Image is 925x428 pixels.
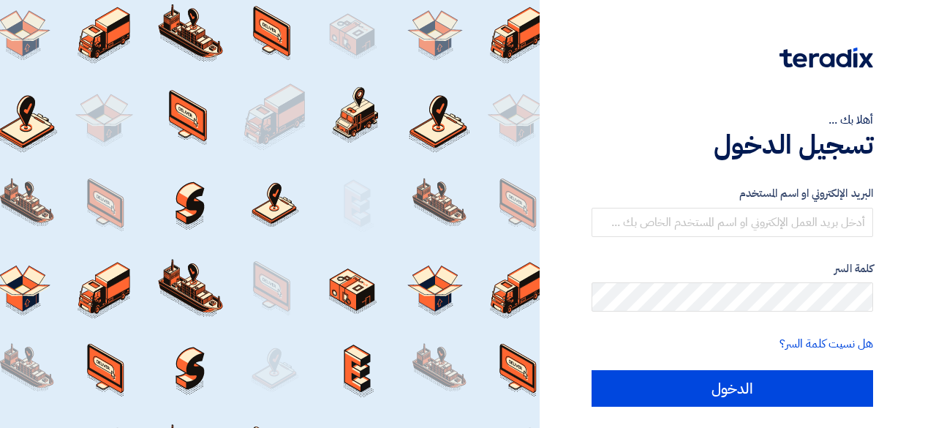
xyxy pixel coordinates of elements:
[592,185,873,202] label: البريد الإلكتروني او اسم المستخدم
[592,370,873,407] input: الدخول
[779,48,873,68] img: Teradix logo
[592,129,873,161] h1: تسجيل الدخول
[592,260,873,277] label: كلمة السر
[592,208,873,237] input: أدخل بريد العمل الإلكتروني او اسم المستخدم الخاص بك ...
[592,111,873,129] div: أهلا بك ...
[779,335,873,353] a: هل نسيت كلمة السر؟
